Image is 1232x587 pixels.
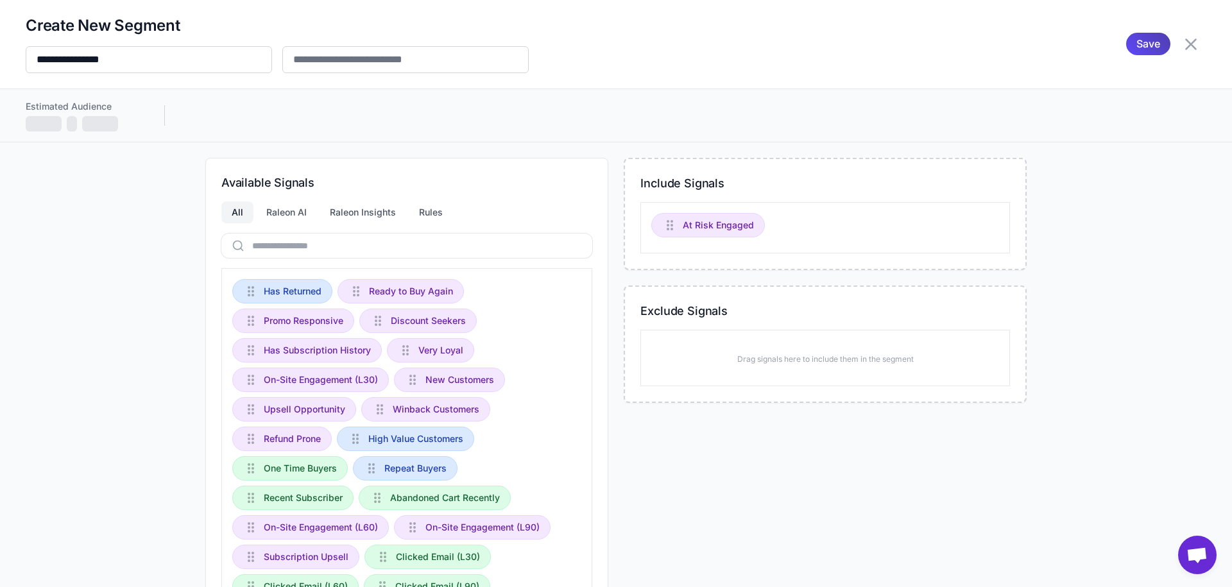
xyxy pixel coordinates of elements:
span: Winback Customers [393,402,479,416]
div: Raleon Insights [320,201,406,223]
span: New Customers [425,373,494,387]
span: Clicked Email (L30) [396,550,480,564]
div: Estimated Audience [26,99,139,114]
h3: Include Signals [640,174,1010,192]
span: At Risk Engaged [683,218,754,232]
span: Has Returned [264,284,321,298]
div: All [221,201,253,223]
h2: Create New Segment [26,15,529,36]
h3: Available Signals [221,174,592,191]
span: Discount Seekers [391,314,466,328]
div: Rules [409,201,453,223]
div: Raleon AI [256,201,317,223]
span: Recent Subscriber [264,491,343,505]
span: High Value Customers [368,432,463,446]
h3: Exclude Signals [640,302,1010,319]
span: Subscription Upsell [264,550,348,564]
span: Upsell Opportunity [264,402,345,416]
span: Repeat Buyers [384,461,447,475]
span: Promo Responsive [264,314,343,328]
span: Has Subscription History [264,343,371,357]
span: On-Site Engagement (L60) [264,520,378,534]
span: Ready to Buy Again [369,284,453,298]
span: On-Site Engagement (L30) [264,373,378,387]
span: Very Loyal [418,343,463,357]
span: One Time Buyers [264,461,337,475]
p: Drag signals here to include them in the segment [737,353,914,365]
span: On-Site Engagement (L90) [425,520,540,534]
span: Save [1136,33,1160,55]
span: Refund Prone [264,432,321,446]
span: Abandoned Cart Recently [390,491,500,505]
div: Open chat [1178,536,1217,574]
